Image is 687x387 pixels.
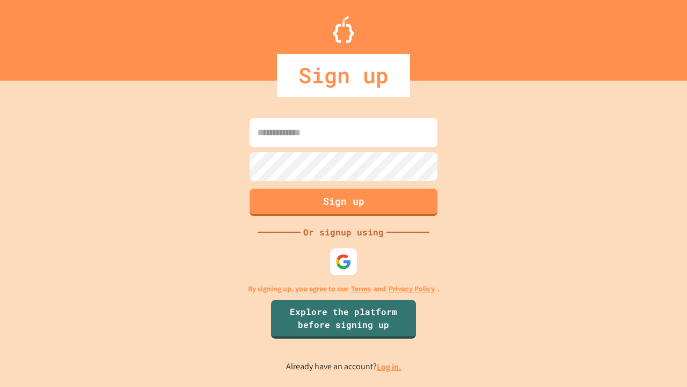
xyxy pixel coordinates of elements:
[250,189,437,216] button: Sign up
[286,360,401,374] p: Already have an account?
[351,283,371,295] a: Terms
[335,254,352,270] img: google-icon.svg
[277,54,410,97] div: Sign up
[389,283,435,295] a: Privacy Policy
[333,16,354,43] img: Logo.svg
[301,226,386,239] div: Or signup using
[271,300,416,339] a: Explore the platform before signing up
[377,361,401,372] a: Log in.
[248,283,440,295] p: By signing up, you agree to our and .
